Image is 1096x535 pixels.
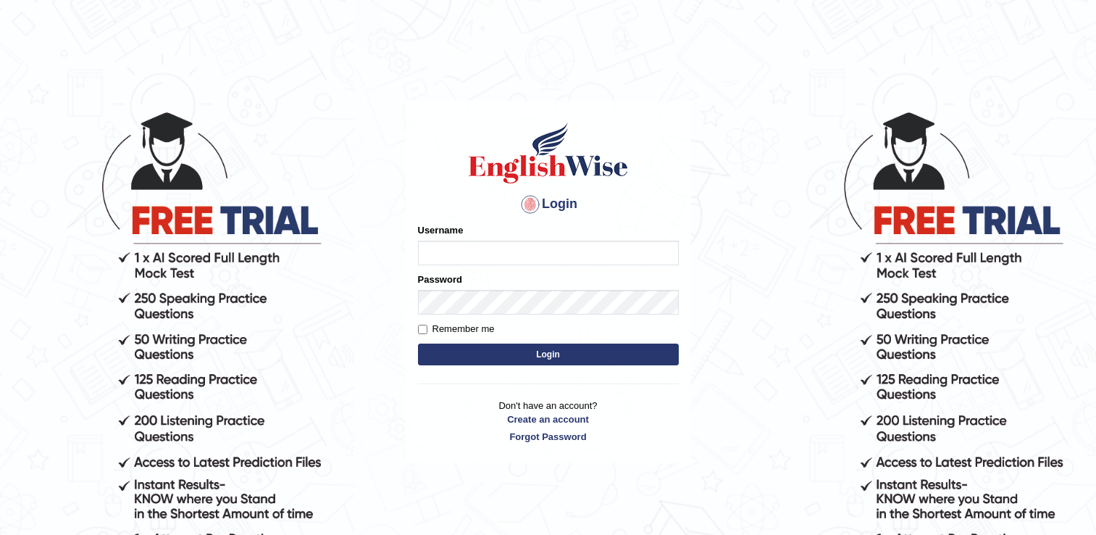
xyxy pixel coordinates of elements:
a: Forgot Password [418,430,679,444]
label: Username [418,223,464,237]
input: Remember me [418,325,427,334]
p: Don't have an account? [418,399,679,444]
img: Logo of English Wise sign in for intelligent practice with AI [466,120,631,186]
h4: Login [418,193,679,216]
a: Create an account [418,412,679,426]
label: Remember me [418,322,495,336]
button: Login [418,344,679,365]
label: Password [418,273,462,286]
